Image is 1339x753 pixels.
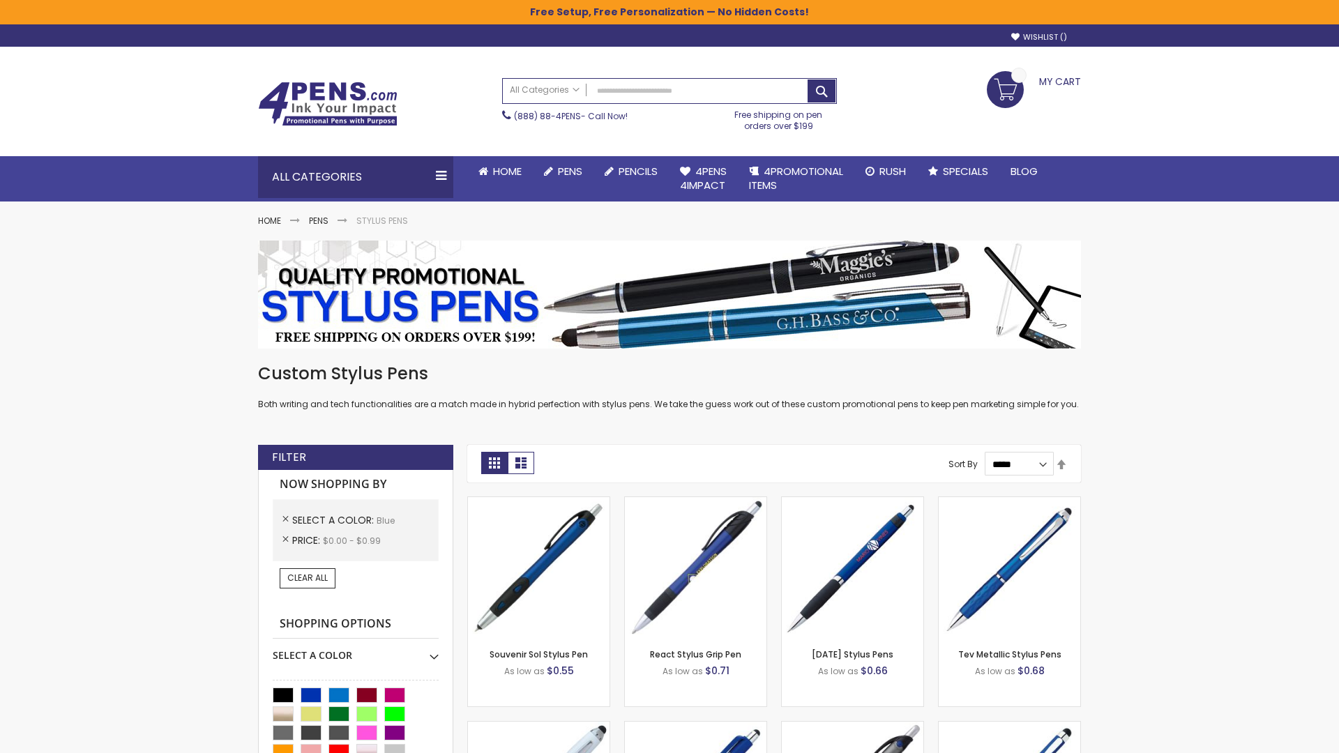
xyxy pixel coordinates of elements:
[323,535,381,547] span: $0.00 - $0.99
[619,164,658,178] span: Pencils
[377,515,395,526] span: Blue
[738,156,854,201] a: 4PROMOTIONALITEMS
[663,665,703,677] span: As low as
[854,156,917,187] a: Rush
[625,496,766,508] a: React Stylus Grip Pen-Blue
[812,648,893,660] a: [DATE] Stylus Pens
[273,609,439,639] strong: Shopping Options
[782,721,923,733] a: Story Stylus Custom Pen-Blue
[680,164,727,192] span: 4Pens 4impact
[861,664,888,678] span: $0.66
[1018,664,1045,678] span: $0.68
[287,572,328,584] span: Clear All
[999,156,1049,187] a: Blog
[1011,164,1038,178] span: Blog
[272,450,306,465] strong: Filter
[749,164,843,192] span: 4PROMOTIONAL ITEMS
[650,648,741,660] a: React Stylus Grip Pen
[705,664,729,678] span: $0.71
[273,639,439,662] div: Select A Color
[782,496,923,508] a: Epiphany Stylus Pens-Blue
[481,452,508,474] strong: Grid
[467,156,533,187] a: Home
[468,496,610,508] a: Souvenir Sol Stylus Pen-Blue
[958,648,1061,660] a: Tev Metallic Stylus Pens
[258,363,1081,385] h1: Custom Stylus Pens
[533,156,593,187] a: Pens
[493,164,522,178] span: Home
[669,156,738,201] a: 4Pens4impact
[625,497,766,639] img: React Stylus Grip Pen-Blue
[939,496,1080,508] a: Tev Metallic Stylus Pens-Blue
[258,82,398,126] img: 4Pens Custom Pens and Promotional Products
[292,513,377,527] span: Select A Color
[720,104,838,132] div: Free shipping on pen orders over $199
[547,664,574,678] span: $0.55
[939,721,1080,733] a: Custom Stylus Grip Pens-Blue
[258,363,1081,411] div: Both writing and tech functionalities are a match made in hybrid perfection with stylus pens. We ...
[309,215,328,227] a: Pens
[273,470,439,499] strong: Now Shopping by
[939,497,1080,639] img: Tev Metallic Stylus Pens-Blue
[1011,32,1067,43] a: Wishlist
[258,156,453,198] div: All Categories
[625,721,766,733] a: Pearl Element Stylus Pens-Blue
[490,648,588,660] a: Souvenir Sol Stylus Pen
[468,721,610,733] a: Ion White Branded Stylus Pen-Blue
[975,665,1015,677] span: As low as
[818,665,858,677] span: As low as
[593,156,669,187] a: Pencils
[258,215,281,227] a: Home
[514,110,628,122] span: - Call Now!
[917,156,999,187] a: Specials
[503,79,587,102] a: All Categories
[558,164,582,178] span: Pens
[943,164,988,178] span: Specials
[514,110,581,122] a: (888) 88-4PENS
[948,458,978,470] label: Sort By
[356,215,408,227] strong: Stylus Pens
[782,497,923,639] img: Epiphany Stylus Pens-Blue
[468,497,610,639] img: Souvenir Sol Stylus Pen-Blue
[510,84,580,96] span: All Categories
[280,568,335,588] a: Clear All
[504,665,545,677] span: As low as
[258,241,1081,349] img: Stylus Pens
[879,164,906,178] span: Rush
[292,533,323,547] span: Price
